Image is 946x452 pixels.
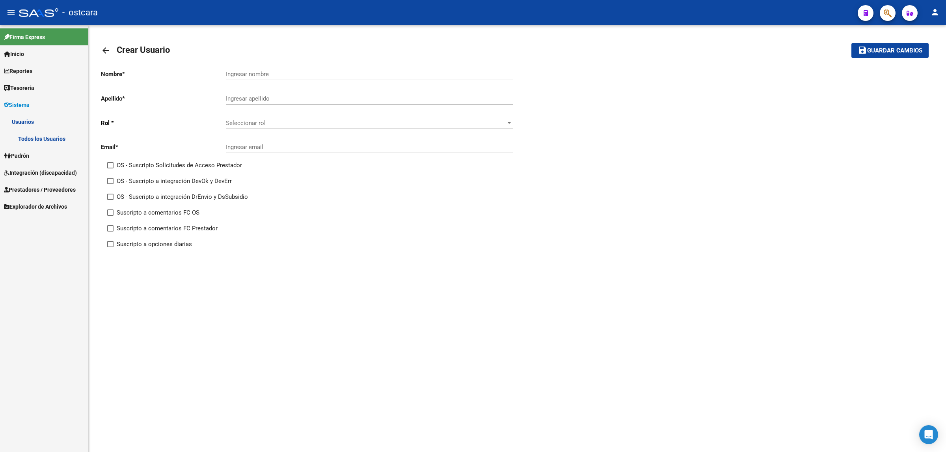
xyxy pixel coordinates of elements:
[117,208,199,217] span: Suscripto a comentarios FC OS
[4,168,77,177] span: Integración (discapacidad)
[117,45,170,55] span: Crear Usuario
[4,101,30,109] span: Sistema
[4,67,32,75] span: Reportes
[930,7,940,17] mat-icon: person
[101,70,226,78] p: Nombre
[4,151,29,160] span: Padrón
[226,120,506,127] span: Seleccionar rol
[4,84,34,92] span: Tesorería
[101,94,226,103] p: Apellido
[101,119,226,127] p: Rol *
[101,143,226,151] p: Email
[101,46,110,55] mat-icon: arrow_back
[867,47,922,54] span: Guardar cambios
[858,45,867,55] mat-icon: save
[117,239,192,249] span: Suscripto a opciones diarias
[62,4,98,21] span: - ostcara
[851,43,929,58] button: Guardar cambios
[117,192,248,202] span: OS - Suscripto a integración DrEnvio y DsSubsidio
[117,161,242,170] span: OS - Suscripto Solicitudes de Acceso Prestador
[919,425,938,444] div: Open Intercom Messenger
[117,224,218,233] span: Suscripto a comentarios FC Prestador
[4,50,24,58] span: Inicio
[4,185,76,194] span: Prestadores / Proveedores
[6,7,16,17] mat-icon: menu
[117,176,232,186] span: OS - Suscripto a integración DevOk y DevErr
[4,202,67,211] span: Explorador de Archivos
[4,33,45,41] span: Firma Express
